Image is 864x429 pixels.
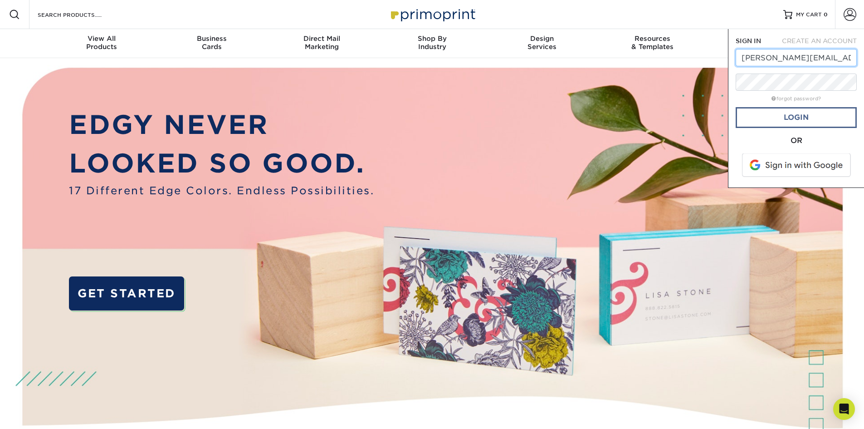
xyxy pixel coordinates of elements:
[597,29,708,58] a: Resources& Templates
[487,29,597,58] a: DesignServices
[69,105,374,144] p: EDGY NEVER
[156,35,267,43] span: Business
[387,5,478,24] img: Primoprint
[47,29,157,58] a: View AllProducts
[708,35,818,43] span: Contact
[377,35,487,43] span: Shop By
[37,9,125,20] input: SEARCH PRODUCTS.....
[69,276,184,311] a: GET STARTED
[377,29,487,58] a: Shop ByIndustry
[47,35,157,51] div: Products
[69,183,374,198] span: 17 Different Edge Colors. Endless Possibilities.
[736,135,857,146] div: OR
[377,35,487,51] div: Industry
[487,35,597,51] div: Services
[796,11,822,19] span: MY CART
[47,35,157,43] span: View All
[736,37,761,44] span: SIGN IN
[597,35,708,43] span: Resources
[267,35,377,43] span: Direct Mail
[69,144,374,183] p: LOOKED SO GOOD.
[597,35,708,51] div: & Templates
[156,35,267,51] div: Cards
[782,37,857,44] span: CREATE AN ACCOUNT
[771,96,821,102] a: forgot password?
[736,49,857,66] input: Email
[824,11,828,18] span: 0
[267,35,377,51] div: Marketing
[833,398,855,420] div: Open Intercom Messenger
[267,29,377,58] a: Direct MailMarketing
[487,35,597,43] span: Design
[2,401,77,426] iframe: Google Customer Reviews
[708,35,818,51] div: & Support
[156,29,267,58] a: BusinessCards
[736,107,857,128] a: Login
[708,29,818,58] a: Contact& Support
